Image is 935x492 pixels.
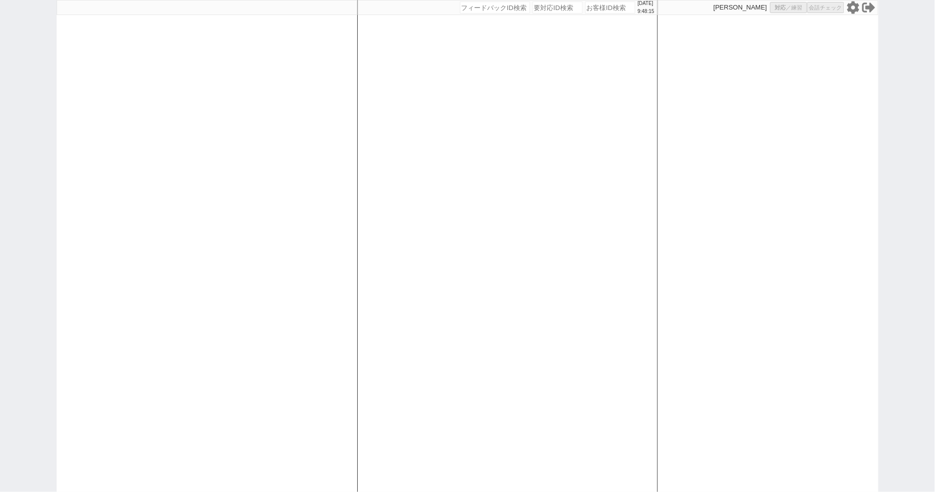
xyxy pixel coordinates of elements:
[714,4,767,12] p: [PERSON_NAME]
[638,8,654,16] p: 9:48:15
[792,4,803,12] span: 練習
[585,2,635,14] input: お客様ID検索
[807,2,844,13] button: 会話チェック
[533,2,583,14] input: 要対応ID検索
[770,2,807,13] button: 対応／練習
[460,2,530,14] input: フィードバックID検索
[775,4,786,12] span: 対応
[809,4,842,12] span: 会話チェック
